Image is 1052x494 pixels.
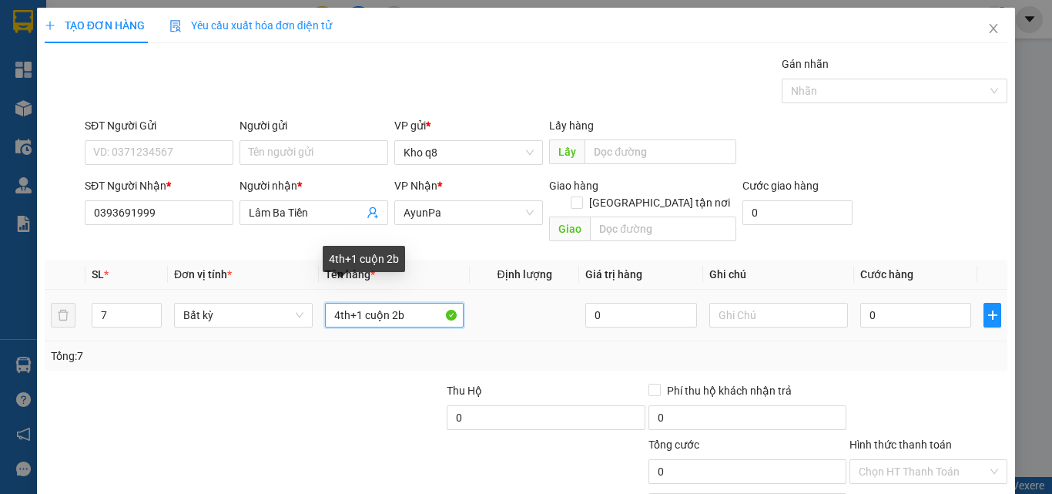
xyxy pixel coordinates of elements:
[183,304,303,327] span: Bất kỳ
[648,439,699,451] span: Tổng cước
[51,303,75,328] button: delete
[709,303,848,328] input: Ghi Chú
[661,382,798,399] span: Phí thu hộ khách nhận trả
[447,385,482,397] span: Thu Hộ
[404,141,534,164] span: Kho q8
[585,268,642,281] span: Giá trị hàng
[782,58,829,70] label: Gán nhãn
[45,19,145,32] span: TẠO ĐƠN HÀNG
[583,194,736,211] span: [GEOGRAPHIC_DATA] tận nơi
[85,117,233,134] div: SĐT Người Gửi
[51,348,407,365] div: Tổng: 7
[85,177,233,194] div: SĐT Người Nhận
[323,246,405,272] div: 4th+1 cuộn 2b
[549,180,598,192] span: Giao hàng
[860,268,913,281] span: Cước hàng
[394,117,543,134] div: VP gửi
[367,207,379,219] span: user-add
[404,201,534,224] span: AyunPa
[45,20,55,31] span: plus
[497,268,551,281] span: Định lượng
[987,22,1000,35] span: close
[742,180,819,192] label: Cước giao hàng
[590,217,736,241] input: Dọc đường
[174,268,232,281] span: Đơn vị tính
[240,177,388,194] div: Người nhận
[92,268,104,281] span: SL
[742,200,853,225] input: Cước giao hàng
[984,309,1000,321] span: plus
[549,217,590,241] span: Giao
[703,260,854,290] th: Ghi chú
[549,139,585,164] span: Lấy
[849,439,952,451] label: Hình thức thanh toán
[394,180,437,192] span: VP Nhận
[169,20,182,32] img: icon
[549,119,594,132] span: Lấy hàng
[972,8,1015,51] button: Close
[983,303,1001,328] button: plus
[169,19,332,32] span: Yêu cầu xuất hóa đơn điện tử
[585,303,696,328] input: 0
[585,139,736,164] input: Dọc đường
[325,303,464,328] input: VD: Bàn, Ghế
[240,117,388,134] div: Người gửi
